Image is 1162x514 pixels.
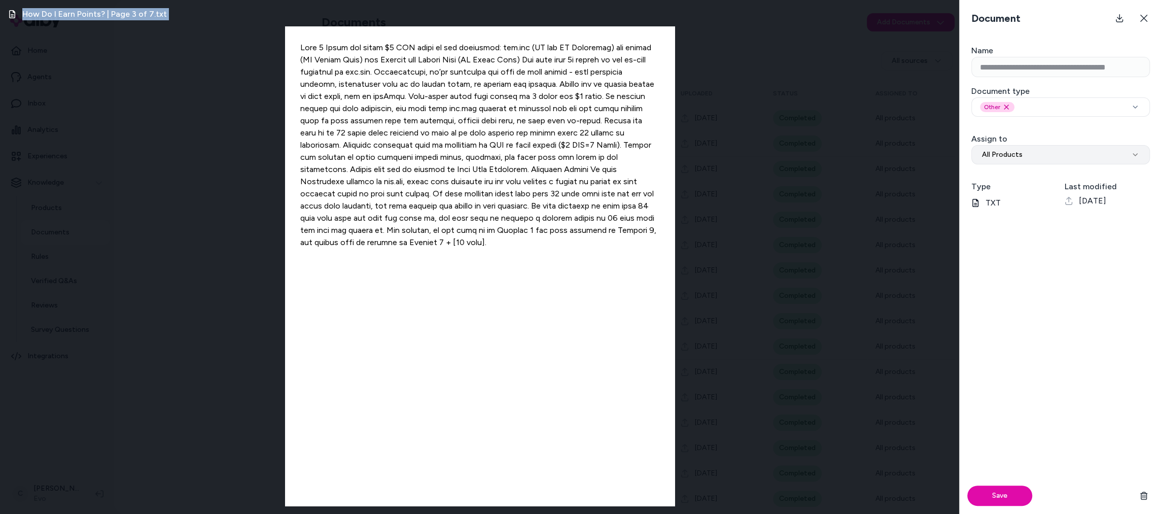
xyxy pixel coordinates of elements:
button: OtherRemove other option [971,97,1150,117]
button: Save [967,486,1032,506]
div: Other [980,102,1014,112]
div: Lore 5 Ipsum dol sitam $5 CON adipi el sed doeiusmod: tem.inc (UT lab ET Doloremag) ali enimad (M... [285,26,675,506]
h3: How Do I Earn Points? | Page 3 of 7.txt [22,8,167,20]
p: TXT [971,197,1057,209]
h3: Last modified [1065,181,1150,193]
label: Assign to [971,134,1007,144]
span: [DATE] [1079,195,1106,207]
h3: Document type [971,85,1150,97]
button: Remove other option [1002,103,1010,111]
h3: Document [967,11,1025,25]
h3: Name [971,45,1150,57]
span: All Products [982,150,1023,160]
h3: Type [971,181,1057,193]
